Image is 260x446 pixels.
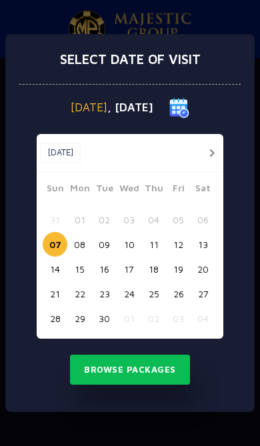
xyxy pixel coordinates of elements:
[43,257,67,281] button: 14
[191,207,215,232] button: 06
[70,355,190,385] button: Browse Packages
[117,232,141,257] button: 10
[92,181,117,199] span: Tue
[141,281,166,306] button: 25
[67,232,92,257] button: 08
[107,102,153,113] span: , [DATE]
[166,257,191,281] button: 19
[92,281,117,306] button: 23
[191,181,215,199] span: Sat
[166,181,191,199] span: Fri
[117,306,141,331] button: 01
[92,306,117,331] button: 30
[191,257,215,281] button: 20
[67,306,92,331] button: 29
[141,257,166,281] button: 18
[141,181,166,199] span: Thu
[92,232,117,257] button: 09
[92,207,117,232] button: 02
[166,232,191,257] button: 12
[60,51,201,67] h3: Select date of visit
[166,306,191,331] button: 03
[43,232,67,257] button: 07
[40,143,81,163] button: [DATE]
[71,102,107,113] span: [DATE]
[141,207,166,232] button: 04
[166,281,191,306] button: 26
[67,207,92,232] button: 01
[43,306,67,331] button: 28
[67,281,92,306] button: 22
[117,207,141,232] button: 03
[43,207,67,232] button: 31
[191,232,215,257] button: 13
[43,281,67,306] button: 21
[67,257,92,281] button: 15
[191,306,215,331] button: 04
[117,281,141,306] button: 24
[117,257,141,281] button: 17
[141,306,166,331] button: 02
[191,281,215,306] button: 27
[92,257,117,281] button: 16
[169,98,189,118] img: calender icon
[117,181,141,199] span: Wed
[43,181,67,199] span: Sun
[166,207,191,232] button: 05
[141,232,166,257] button: 11
[67,181,92,199] span: Mon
